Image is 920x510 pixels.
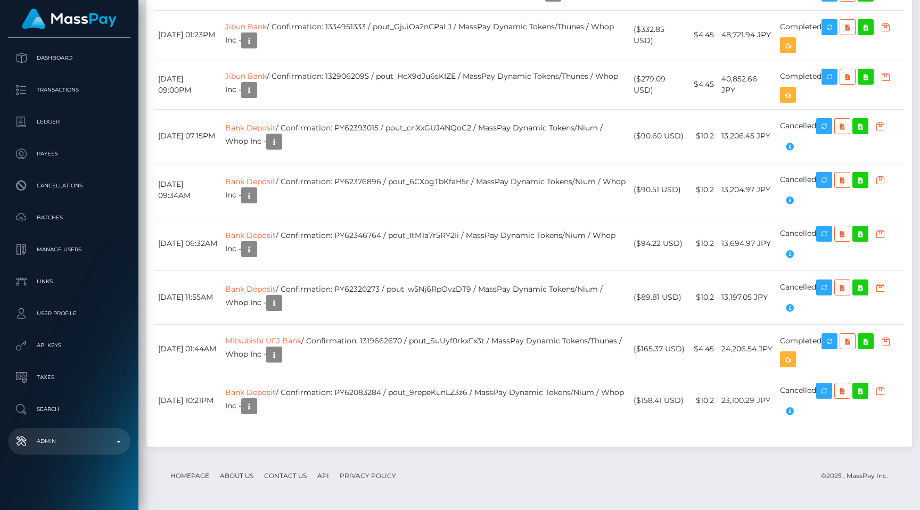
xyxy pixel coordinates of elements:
td: ($165.37 USD) [630,324,689,374]
td: $10.2 [690,217,718,270]
p: Taxes [12,369,126,385]
td: / Confirmation: PY62393015 / pout_cnXxGUJ4NQoC2 / MassPay Dynamic Tokens/Nium / Whop Inc - [221,109,630,163]
td: / Confirmation: PY62376896 / pout_6CXogTbKfaH5r / MassPay Dynamic Tokens/Nium / Whop Inc - [221,163,630,217]
td: Cancelled [776,217,904,270]
a: Manage Users [8,236,130,263]
td: Cancelled [776,163,904,217]
a: Bank Deposit [225,388,276,397]
a: Search [8,396,130,423]
a: API [313,467,333,484]
td: [DATE] 07:15PM [154,109,221,163]
td: Completed [776,60,904,109]
td: [DATE] 11:55AM [154,270,221,324]
a: Cancellations [8,172,130,199]
p: Admin [12,433,126,449]
td: $10.2 [690,270,718,324]
p: Ledger [12,114,126,130]
a: Taxes [8,364,130,391]
td: $10.2 [690,374,718,427]
div: © 2025 , MassPay Inc. [821,470,896,482]
td: ($94.22 USD) [630,217,689,270]
img: MassPay Logo [22,9,117,29]
td: ($89.81 USD) [630,270,689,324]
td: $10.2 [690,163,718,217]
td: 48,721.94 JPY [718,10,776,60]
td: / Confirmation: 1319662670 / pout_SuUyf0rkxFx3t / MassPay Dynamic Tokens/Thunes / Whop Inc - [221,324,630,374]
a: Admin [8,428,130,455]
a: Jibun Bank [225,71,267,81]
td: Cancelled [776,270,904,324]
td: / Confirmation: 1329062095 / pout_HcX9dJu6sKIZE / MassPay Dynamic Tokens/Thunes / Whop Inc - [221,60,630,109]
td: / Confirmation: PY62346764 / pout_ItM1a7r5RY2Ii / MassPay Dynamic Tokens/Nium / Whop Inc - [221,217,630,270]
a: Ledger [8,109,130,135]
td: [DATE] 09:34AM [154,163,221,217]
td: ($332.85 USD) [630,10,689,60]
td: ($90.60 USD) [630,109,689,163]
p: Search [12,401,126,417]
td: $4.45 [690,10,718,60]
td: $10.2 [690,109,718,163]
td: $4.45 [690,324,718,374]
a: Bank Deposit [225,231,276,240]
p: Batches [12,210,126,226]
td: [DATE] 01:44AM [154,324,221,374]
td: [DATE] 09:00PM [154,60,221,109]
td: $4.45 [690,60,718,109]
a: Mitsubishi UFJ Bank [225,336,301,346]
a: Bank Deposit [225,123,276,133]
td: 13,694.97 JPY [718,217,776,270]
td: 23,100.29 JPY [718,374,776,427]
td: 13,204.97 JPY [718,163,776,217]
a: Privacy Policy [335,467,400,484]
a: Links [8,268,130,295]
td: 24,206.54 JPY [718,324,776,374]
td: 13,206.45 JPY [718,109,776,163]
td: 40,852.66 JPY [718,60,776,109]
p: User Profile [12,306,126,322]
p: API Keys [12,338,126,353]
td: Completed [776,10,904,60]
td: / Confirmation: 1334951333 / pout_GjuiOa2nCPaLJ / MassPay Dynamic Tokens/Thunes / Whop Inc - [221,10,630,60]
p: Cancellations [12,178,126,194]
td: Completed [776,324,904,374]
a: Bank Deposit [225,284,276,294]
td: Cancelled [776,109,904,163]
a: User Profile [8,300,130,327]
a: Bank Deposit [225,177,276,186]
td: ($279.09 USD) [630,60,689,109]
a: Payees [8,141,130,167]
a: API Keys [8,332,130,359]
td: [DATE] 01:23PM [154,10,221,60]
td: [DATE] 06:32AM [154,217,221,270]
p: Links [12,274,126,290]
td: [DATE] 10:21PM [154,374,221,427]
a: Homepage [166,467,213,484]
td: Cancelled [776,374,904,427]
td: ($90.51 USD) [630,163,689,217]
p: Manage Users [12,242,126,258]
td: ($158.41 USD) [630,374,689,427]
p: Dashboard [12,50,126,66]
a: Batches [8,204,130,231]
td: / Confirmation: PY62320273 / pout_w5Nj6RpOvzDT9 / MassPay Dynamic Tokens/Nium / Whop Inc - [221,270,630,324]
a: Transactions [8,77,130,103]
td: 13,197.05 JPY [718,270,776,324]
a: Dashboard [8,45,130,71]
a: About Us [216,467,258,484]
p: Transactions [12,82,126,98]
p: Payees [12,146,126,162]
a: Jibun Bank [225,22,267,31]
a: Contact Us [260,467,311,484]
td: / Confirmation: PY62083284 / pout_9repeKunLZ3z6 / MassPay Dynamic Tokens/Nium / Whop Inc - [221,374,630,427]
